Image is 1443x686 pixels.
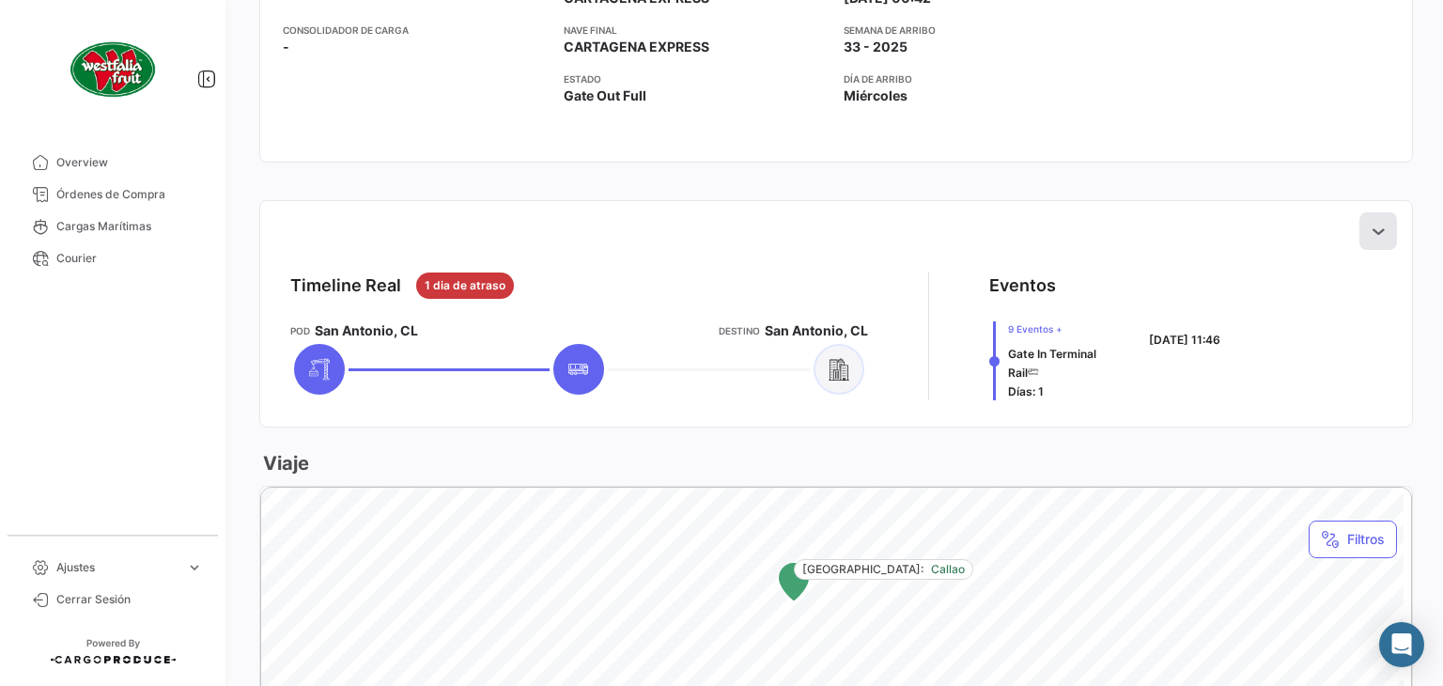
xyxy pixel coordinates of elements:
[186,559,203,576] span: expand_more
[290,273,401,299] div: Timeline Real
[15,179,210,210] a: Órdenes de Compra
[56,154,203,171] span: Overview
[283,38,289,56] span: -
[844,86,908,105] span: Miércoles
[931,561,965,578] span: Callao
[56,186,203,203] span: Órdenes de Compra
[1008,347,1096,380] span: Gate In Terminal Rail
[259,450,309,476] h3: Viaje
[315,321,418,340] span: San Antonio, CL
[844,71,1109,86] app-card-info-title: Día de Arribo
[1149,333,1220,347] span: [DATE] 11:46
[564,71,830,86] app-card-info-title: Estado
[15,242,210,274] a: Courier
[56,559,178,576] span: Ajustes
[56,218,203,235] span: Cargas Marítimas
[802,561,923,578] span: [GEOGRAPHIC_DATA]:
[283,23,549,38] app-card-info-title: Consolidador de Carga
[844,38,908,56] span: 33 - 2025
[1008,384,1044,398] span: Días: 1
[15,147,210,179] a: Overview
[765,321,868,340] span: San Antonio, CL
[564,38,709,56] span: CARTAGENA EXPRESS
[1379,622,1424,667] div: Abrir Intercom Messenger
[989,273,1056,299] div: Eventos
[1309,521,1397,558] button: Filtros
[844,23,1109,38] app-card-info-title: Semana de Arribo
[564,86,646,105] span: Gate Out Full
[56,250,203,267] span: Courier
[66,23,160,117] img: client-50.png
[564,23,830,38] app-card-info-title: Nave final
[425,277,505,294] span: 1 dia de atraso
[719,323,760,338] app-card-info-title: Destino
[779,563,809,600] div: Map marker
[1008,321,1127,336] span: 9 Eventos +
[15,210,210,242] a: Cargas Marítimas
[290,323,310,338] app-card-info-title: POD
[56,591,203,608] span: Cerrar Sesión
